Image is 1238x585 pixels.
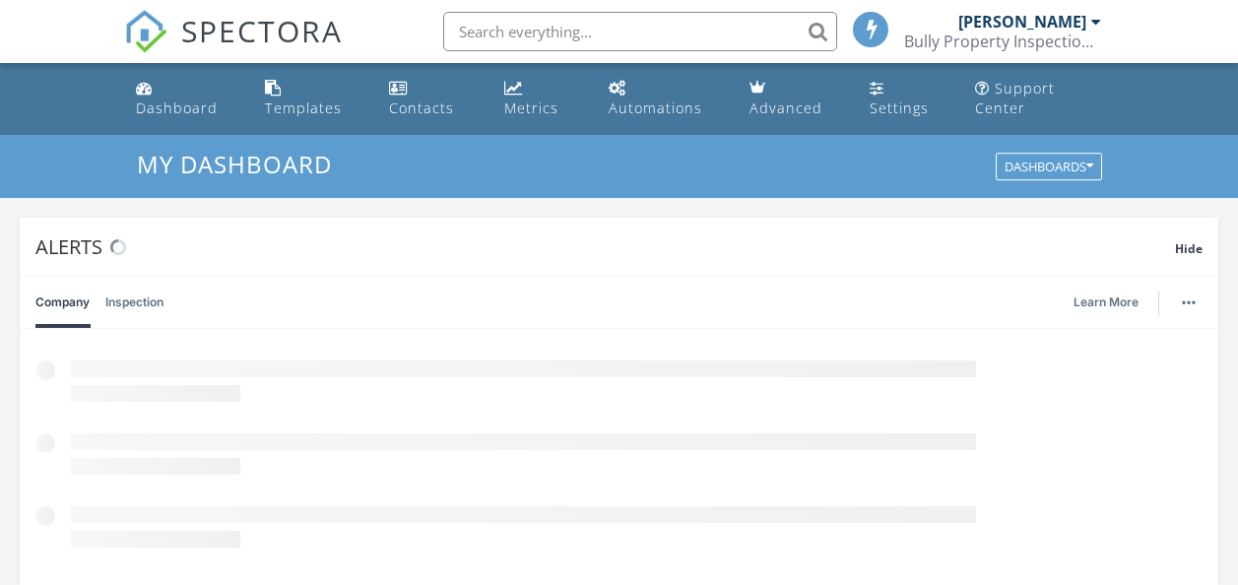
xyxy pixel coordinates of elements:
[749,98,822,117] div: Advanced
[1175,240,1203,257] span: Hide
[958,12,1086,32] div: [PERSON_NAME]
[105,277,163,328] a: Inspection
[381,71,481,127] a: Contacts
[257,71,365,127] a: Templates
[443,12,837,51] input: Search everything...
[128,71,241,127] a: Dashboard
[265,98,342,117] div: Templates
[601,71,726,127] a: Automations (Basic)
[870,98,929,117] div: Settings
[1074,292,1150,312] a: Learn More
[181,10,343,51] span: SPECTORA
[124,27,343,68] a: SPECTORA
[862,71,951,127] a: Settings
[975,79,1055,117] div: Support Center
[996,154,1102,181] button: Dashboards
[124,10,167,53] img: The Best Home Inspection Software - Spectora
[389,98,454,117] div: Contacts
[1005,161,1093,174] div: Dashboards
[504,98,558,117] div: Metrics
[609,98,702,117] div: Automations
[136,98,218,117] div: Dashboard
[1182,300,1196,304] img: ellipsis-632cfdd7c38ec3a7d453.svg
[742,71,845,127] a: Advanced
[904,32,1101,51] div: Bully Property Inspections LLC
[35,277,90,328] a: Company
[137,148,332,180] span: My Dashboard
[496,71,585,127] a: Metrics
[35,233,1175,260] div: Alerts
[967,71,1110,127] a: Support Center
